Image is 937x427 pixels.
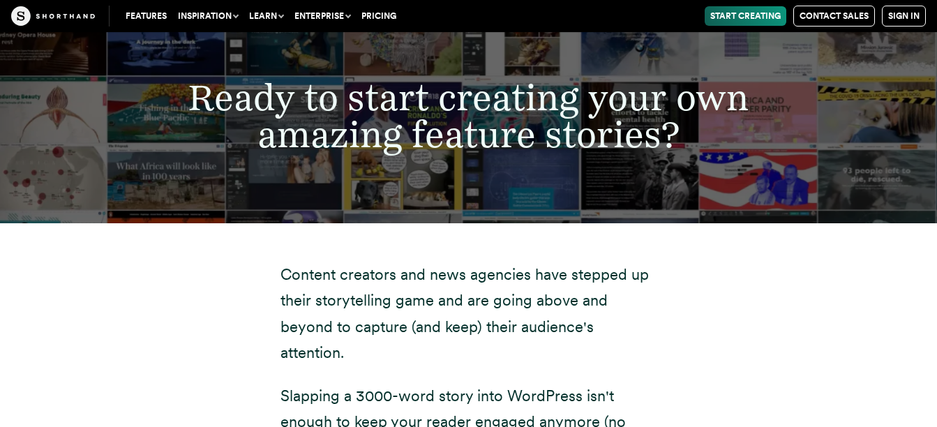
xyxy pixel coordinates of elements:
a: Pricing [356,6,402,26]
span: Ready to start creating your own amazing feature stories? [188,75,749,156]
a: Features [120,6,172,26]
img: The Craft [11,6,95,26]
button: Learn [243,6,289,26]
a: Start Creating [705,6,786,26]
p: Content creators and news agencies have stepped up their storytelling game and are going above an... [280,262,657,366]
a: Sign in [882,6,926,27]
button: Enterprise [289,6,356,26]
button: Inspiration [172,6,243,26]
a: Contact Sales [793,6,875,27]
